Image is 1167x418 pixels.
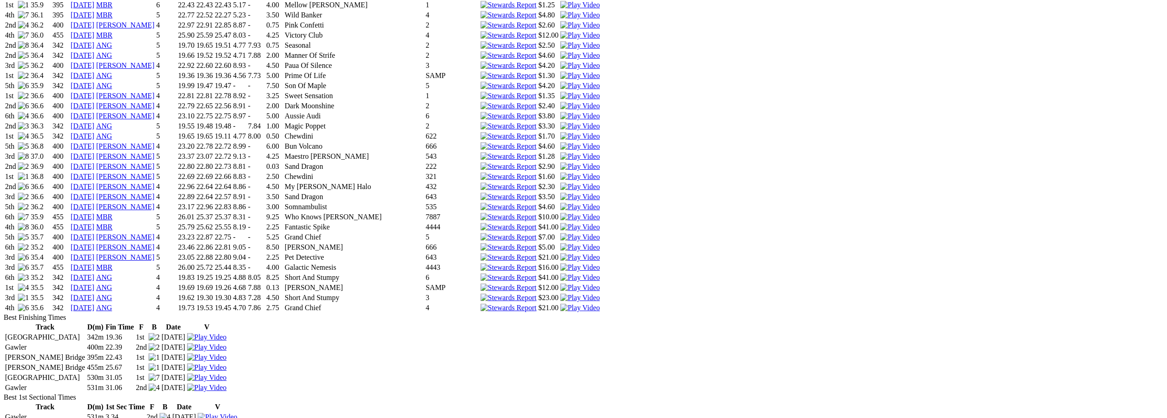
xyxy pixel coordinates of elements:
img: 4 [18,112,29,120]
img: Stewards Report [481,102,536,110]
img: 7 [149,373,160,382]
td: 4.25 [266,31,283,40]
td: Mellow [PERSON_NAME] [284,0,424,10]
a: View replay [560,294,600,301]
td: 22.52 [196,11,213,20]
img: 7 [18,11,29,19]
td: 22.43 [196,0,213,10]
td: 22.60 [214,61,232,70]
a: ANG [96,132,112,140]
td: 36.2 [30,21,51,30]
a: [DATE] [71,72,94,79]
a: [PERSON_NAME] [96,92,155,100]
img: 3 [18,122,29,130]
a: [DATE] [71,243,94,251]
td: 25.90 [177,31,195,40]
a: [DATE] [71,223,94,231]
img: 8 [18,41,29,50]
img: Stewards Report [481,162,536,171]
td: 2 [425,51,479,60]
a: [PERSON_NAME] [96,152,155,160]
img: 7 [18,31,29,39]
td: 1st [5,71,17,80]
img: Stewards Report [481,122,536,130]
img: Play Video [187,343,227,351]
a: ANG [96,284,112,291]
td: 395 [52,11,70,20]
img: 2 [18,193,29,201]
td: 36.1 [30,11,51,20]
td: 22.85 [214,21,232,30]
td: 4.77 [232,41,246,50]
a: View replay [560,21,600,29]
img: 2 [149,343,160,351]
a: [DATE] [71,152,94,160]
td: 2.00 [266,51,283,60]
td: - [248,61,265,70]
img: Stewards Report [481,263,536,272]
img: Play Video [560,162,600,171]
td: 5.17 [232,0,246,10]
a: ANG [96,51,112,59]
a: [DATE] [71,294,94,301]
a: [PERSON_NAME] [96,162,155,170]
img: Stewards Report [481,233,536,241]
img: Play Video [560,152,600,161]
td: 1st [5,0,17,10]
td: 395 [52,0,70,10]
td: 22.43 [214,0,232,10]
a: ANG [96,72,112,79]
a: View replay [187,343,227,351]
a: View replay [560,183,600,190]
img: 2 [18,162,29,171]
a: [DATE] [71,273,94,281]
a: [DATE] [71,82,94,89]
td: 4 [156,61,177,70]
td: 19.51 [214,41,232,50]
a: ANG [96,41,112,49]
img: Play Video [187,363,227,372]
img: 6 [18,253,29,262]
td: 22.77 [177,11,195,20]
a: View replay [187,363,227,371]
a: [DATE] [71,142,94,150]
img: Stewards Report [481,213,536,221]
img: Play Video [560,1,600,9]
td: $12.00 [538,31,559,40]
img: 8 [18,223,29,231]
a: View replay [560,193,600,201]
td: 5 [156,11,177,20]
img: Stewards Report [481,173,536,181]
img: Play Video [560,193,600,201]
img: Stewards Report [481,253,536,262]
a: MBR [96,263,113,271]
a: [DATE] [71,102,94,110]
a: ANG [96,294,112,301]
td: 2nd [5,41,17,50]
a: [DATE] [71,193,94,201]
td: 4 [425,11,479,20]
td: 2nd [5,51,17,60]
a: ANG [96,304,112,312]
td: Seasonal [284,41,424,50]
a: [PERSON_NAME] [96,233,155,241]
img: Play Video [560,173,600,181]
a: View replay [560,102,600,110]
img: 6 [18,82,29,90]
a: [PERSON_NAME] [96,61,155,69]
a: [PERSON_NAME] [96,253,155,261]
img: 6 [18,102,29,110]
img: 5 [18,61,29,70]
a: [PERSON_NAME] [96,193,155,201]
img: Stewards Report [481,92,536,100]
a: MBR [96,11,113,19]
img: 4 [18,132,29,140]
a: [DATE] [71,41,94,49]
img: Stewards Report [481,273,536,282]
td: 22.92 [177,61,195,70]
a: View replay [560,152,600,160]
a: View replay [560,243,600,251]
a: View replay [560,1,600,9]
a: [DATE] [71,173,94,180]
img: 1 [149,363,160,372]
